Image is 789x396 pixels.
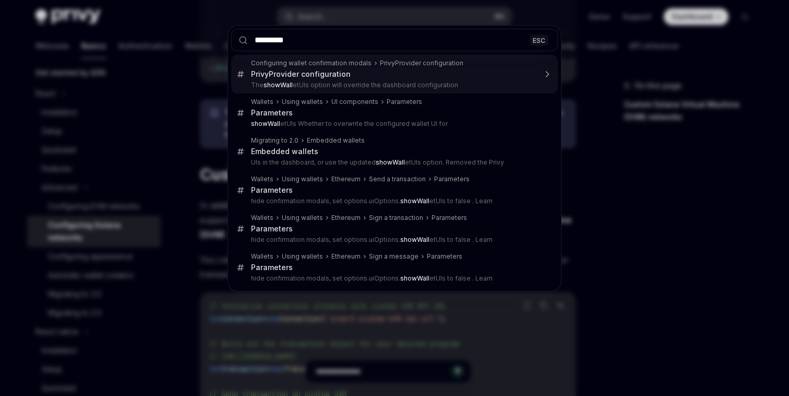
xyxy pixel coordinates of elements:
[400,274,429,282] b: showWall
[251,147,318,156] div: Embedded wallets
[434,175,470,183] div: Parameters
[331,214,361,222] div: Ethereum
[251,252,273,261] div: Wallets
[369,175,426,183] div: Send a transaction
[251,224,293,234] div: Parameters
[282,214,323,222] div: Using wallets
[369,252,419,261] div: Sign a message
[282,175,323,183] div: Using wallets
[400,197,429,205] b: showWall
[251,59,372,67] div: Configuring wallet confirmation modals
[251,81,536,89] p: The etUIs option will override the dashboard configuration
[251,120,536,128] p: etUIs Whether to overwrite the configured wallet UI for
[427,252,462,261] div: Parameters
[251,236,536,244] p: hide confirmation modals, set options.uiOptions. etUIs to false . Learn
[282,98,323,106] div: Using wallets
[251,120,280,127] b: showWall
[369,214,423,222] div: Sign a transaction
[432,214,467,222] div: Parameters
[331,252,361,261] div: Ethereum
[251,263,293,272] div: Parameters
[307,136,365,145] div: Embedded wallets
[251,214,273,222] div: Wallets
[400,236,429,243] b: showWall
[251,185,293,195] div: Parameters
[251,98,273,106] div: Wallets
[264,81,293,89] b: showWall
[251,108,293,118] div: Parameters
[282,252,323,261] div: Using wallets
[251,197,536,205] p: hide confirmation modals, set options.uiOptions. etUIs to false . Learn
[331,98,378,106] div: UI components
[251,69,351,79] div: PrivyProvider configuration
[376,158,405,166] b: showWall
[331,175,361,183] div: Ethereum
[251,274,536,283] p: hide confirmation modals, set options.uiOptions. etUIs to false . Learn
[251,158,536,167] p: UIs in the dashboard, or use the updated etUIs option. Removed the Privy
[251,136,298,145] div: Migrating to 2.0
[251,175,273,183] div: Wallets
[530,34,548,45] div: ESC
[380,59,463,67] div: PrivyProvider configuration
[387,98,422,106] div: Parameters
